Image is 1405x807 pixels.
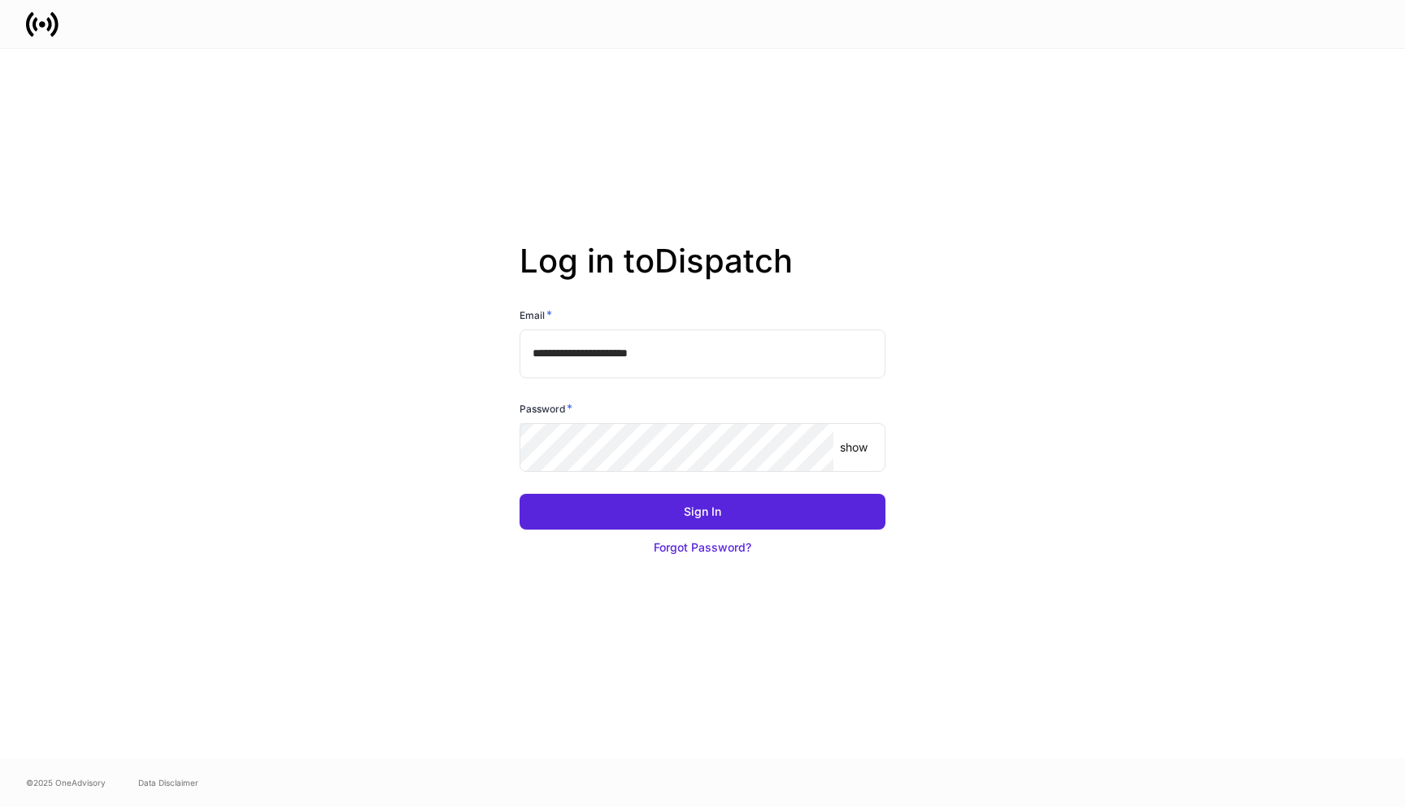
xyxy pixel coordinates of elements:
span: © 2025 OneAdvisory [26,776,106,789]
p: show [840,439,868,456]
h6: Email [520,307,552,323]
div: Sign In [684,504,721,520]
a: Data Disclaimer [138,776,198,789]
button: Sign In [520,494,885,530]
button: Forgot Password? [520,530,885,565]
h6: Password [520,400,572,417]
div: Forgot Password? [654,539,751,556]
h2: Log in to Dispatch [520,242,885,307]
